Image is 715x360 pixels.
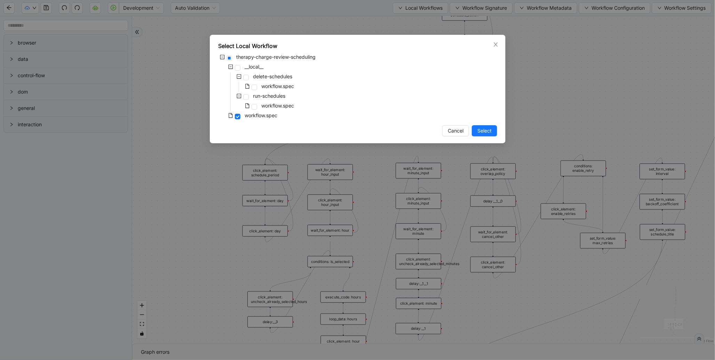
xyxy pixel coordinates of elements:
span: therapy-charge-review-scheduling [235,53,317,61]
span: Cancel [448,127,463,135]
span: close [493,42,499,47]
span: delete-schedules [252,72,294,81]
span: workflow.spec [260,102,295,110]
span: minus-square [228,64,233,69]
span: therapy-charge-review-scheduling [236,54,316,60]
button: Close [492,41,500,48]
button: Cancel [442,125,469,136]
span: Select [477,127,492,135]
span: workflow.spec [260,82,295,90]
span: workflow.spec [245,112,277,118]
span: run-schedules [252,92,287,100]
span: minus-square [237,94,241,98]
span: file [228,113,233,118]
span: file [245,84,250,89]
span: file [245,103,250,108]
span: run-schedules [253,93,285,99]
span: minus-square [220,55,225,59]
span: minus-square [237,74,241,79]
span: __local__ [245,64,263,70]
span: __local__ [243,63,265,71]
button: Select [472,125,497,136]
span: delete-schedules [253,73,292,79]
span: workflow.spec [261,103,294,109]
span: workflow.spec [243,111,279,120]
div: Select Local Workflow [218,42,497,50]
span: workflow.spec [261,83,294,89]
